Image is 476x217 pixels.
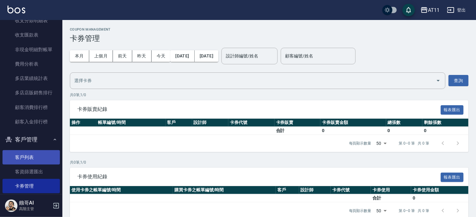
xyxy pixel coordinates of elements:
[2,150,60,165] a: 客戶列表
[2,13,60,28] a: 收支分類明細表
[173,186,276,194] th: 購買卡券之帳單編號/時間
[152,50,171,62] button: 今天
[19,206,51,212] p: 高階主管
[444,4,469,16] button: 登出
[77,174,441,180] span: 卡券使用紀錄
[2,115,60,129] a: 顧客入金排行榜
[428,6,440,14] div: AT11
[5,200,17,212] img: Person
[422,127,469,135] td: 0
[7,6,25,13] img: Logo
[441,173,464,182] button: 報表匯出
[371,186,411,194] th: 卡券使用
[2,193,60,208] a: 入金管理
[73,75,433,86] input: 選擇卡券
[2,100,60,115] a: 顧客消費排行榜
[2,131,60,148] button: 客戶管理
[441,106,464,112] a: 報表匯出
[70,186,173,194] th: 使用卡券之帳單編號/時間
[228,119,274,127] th: 卡券代號
[2,179,60,193] a: 卡券管理
[70,34,469,43] h3: 卡券管理
[371,194,411,202] td: 合計
[411,194,469,202] td: 0
[166,119,192,127] th: 客戶
[77,106,441,112] span: 卡券販賣紀錄
[274,127,321,135] td: 合計
[320,127,386,135] td: 0
[132,50,152,62] button: 昨天
[2,42,60,57] a: 非現金明細對帳單
[399,208,429,214] p: 第 0–0 筆 共 0 筆
[70,160,469,165] p: 共 0 筆, 1 / 0
[70,92,469,98] p: 共 0 筆, 1 / 0
[19,200,51,206] h5: 鏹哥AI
[399,141,429,146] p: 第 0–0 筆 共 0 筆
[331,186,371,194] th: 卡券代號
[170,50,194,62] button: [DATE]
[349,208,372,214] p: 每頁顯示數量
[320,119,386,127] th: 卡券販賣金額
[70,119,96,127] th: 操作
[70,50,89,62] button: 本月
[299,186,331,194] th: 設計師
[386,119,422,127] th: 總張數
[349,141,372,146] p: 每頁顯示數量
[192,119,228,127] th: 設計師
[195,50,218,62] button: [DATE]
[418,4,442,17] button: AT11
[422,119,469,127] th: 剩餘張數
[276,186,299,194] th: 客戶
[2,57,60,71] a: 費用分析表
[441,174,464,180] a: 報表匯出
[96,119,165,127] th: 帳單編號/時間
[2,86,60,100] a: 多店店販銷售排行
[374,135,389,152] div: 50
[433,76,443,86] button: Open
[402,4,415,16] button: save
[441,105,464,115] button: 報表匯出
[449,75,469,86] button: 查詢
[70,27,469,32] h2: Coupon Management
[2,28,60,42] a: 收支匯款表
[2,71,60,86] a: 多店業績統計表
[386,127,422,135] td: 0
[2,165,60,179] a: 客資篩選匯出
[411,186,469,194] th: 卡券使用金額
[113,50,132,62] button: 前天
[89,50,113,62] button: 上個月
[274,119,321,127] th: 卡券販賣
